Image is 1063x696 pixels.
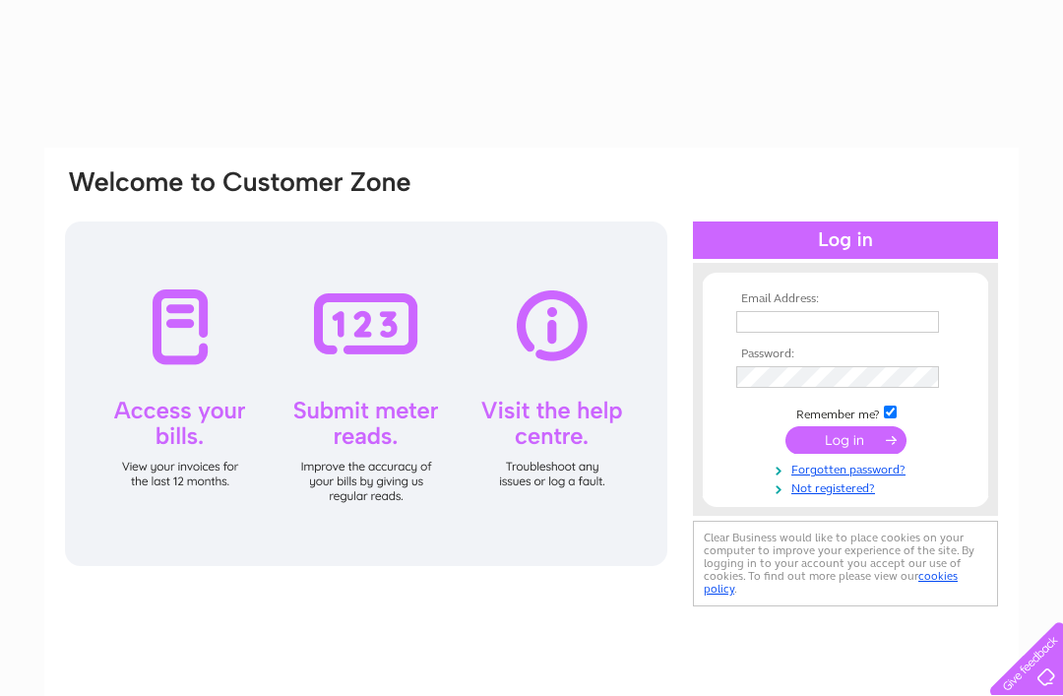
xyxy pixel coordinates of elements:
[693,521,998,606] div: Clear Business would like to place cookies on your computer to improve your experience of the sit...
[731,292,960,306] th: Email Address:
[731,403,960,422] td: Remember me?
[704,569,958,596] a: cookies policy
[736,459,960,477] a: Forgotten password?
[736,477,960,496] a: Not registered?
[785,426,907,454] input: Submit
[731,348,960,361] th: Password:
